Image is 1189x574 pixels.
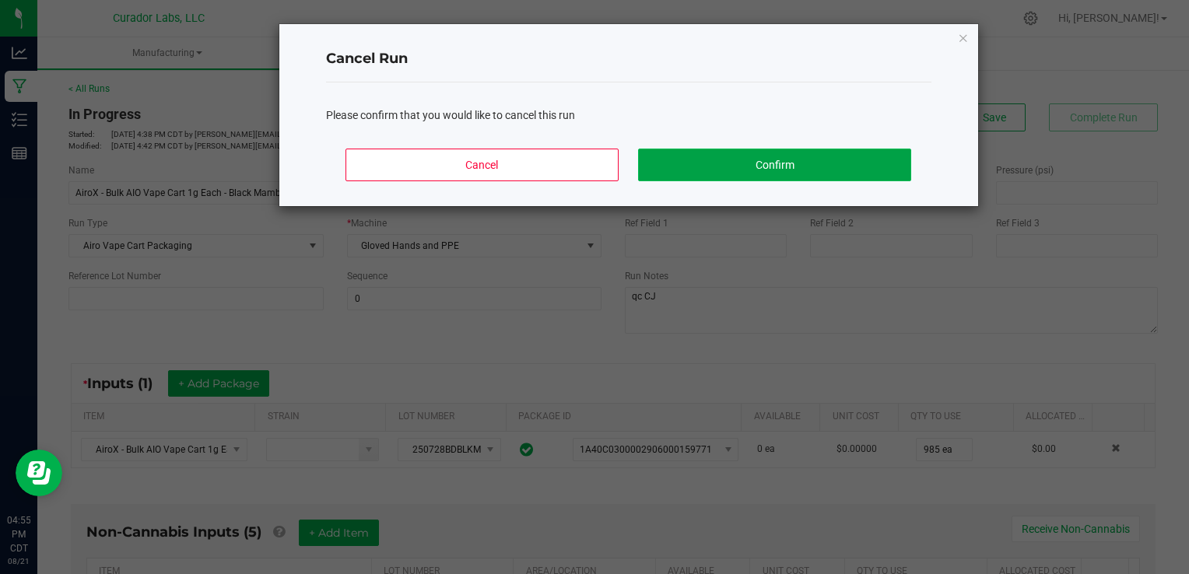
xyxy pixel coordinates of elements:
button: Cancel [345,149,618,181]
div: Please confirm that you would like to cancel this run [326,107,931,124]
iframe: Resource center [16,450,62,496]
h4: Cancel Run [326,49,931,69]
button: Close [958,28,969,47]
button: Confirm [638,149,910,181]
